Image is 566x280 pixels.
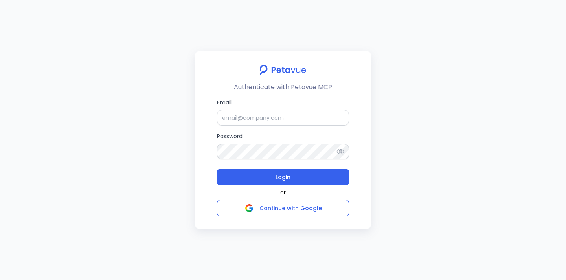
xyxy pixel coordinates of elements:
button: Continue with Google [217,200,349,216]
button: Login [217,169,349,185]
label: Email [217,98,349,126]
label: Password [217,132,349,159]
span: Login [276,172,290,183]
p: Authenticate with Petavue MCP [234,82,332,92]
input: Password [217,144,349,159]
input: Email [217,110,349,126]
img: petavue logo [254,60,311,79]
span: Continue with Google [259,204,322,212]
span: or [280,188,286,197]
